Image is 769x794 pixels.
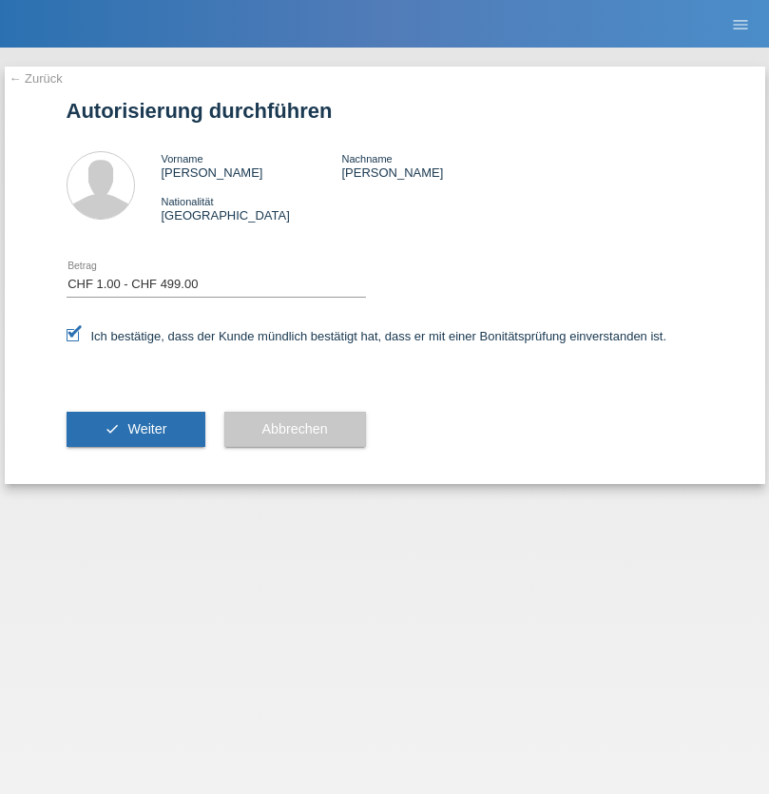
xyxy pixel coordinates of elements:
[341,151,522,180] div: [PERSON_NAME]
[721,18,759,29] a: menu
[224,412,366,448] button: Abbrechen
[162,153,203,165] span: Vorname
[67,329,667,343] label: Ich bestätige, dass der Kunde mündlich bestätigt hat, dass er mit einer Bonitätsprüfung einversta...
[105,421,120,436] i: check
[731,15,750,34] i: menu
[162,196,214,207] span: Nationalität
[67,99,703,123] h1: Autorisierung durchführen
[341,153,392,165] span: Nachname
[10,71,63,86] a: ← Zurück
[67,412,205,448] button: check Weiter
[262,421,328,436] span: Abbrechen
[127,421,166,436] span: Weiter
[162,194,342,223] div: [GEOGRAPHIC_DATA]
[162,151,342,180] div: [PERSON_NAME]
